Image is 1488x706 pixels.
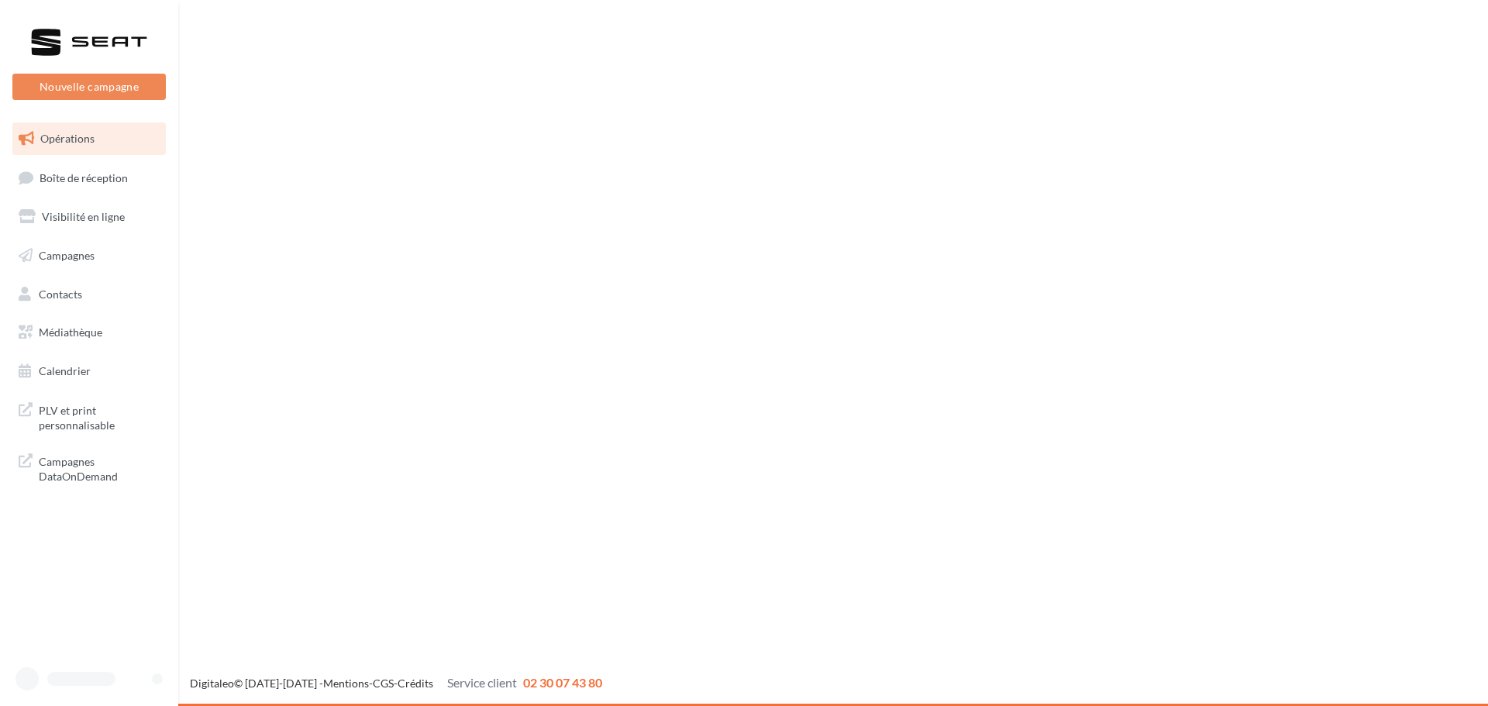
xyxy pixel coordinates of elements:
[9,445,169,491] a: Campagnes DataOnDemand
[9,316,169,349] a: Médiathèque
[9,122,169,155] a: Opérations
[447,675,517,690] span: Service client
[398,677,433,690] a: Crédits
[9,161,169,195] a: Boîte de réception
[42,210,125,223] span: Visibilité en ligne
[39,451,160,484] span: Campagnes DataOnDemand
[323,677,369,690] a: Mentions
[373,677,394,690] a: CGS
[190,677,234,690] a: Digitaleo
[39,287,82,300] span: Contacts
[39,364,91,377] span: Calendrier
[39,400,160,433] span: PLV et print personnalisable
[9,394,169,439] a: PLV et print personnalisable
[9,201,169,233] a: Visibilité en ligne
[190,677,602,690] span: © [DATE]-[DATE] - - -
[40,132,95,145] span: Opérations
[523,675,602,690] span: 02 30 07 43 80
[9,355,169,387] a: Calendrier
[12,74,166,100] button: Nouvelle campagne
[39,325,102,339] span: Médiathèque
[40,170,128,184] span: Boîte de réception
[9,239,169,272] a: Campagnes
[39,249,95,262] span: Campagnes
[9,278,169,311] a: Contacts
